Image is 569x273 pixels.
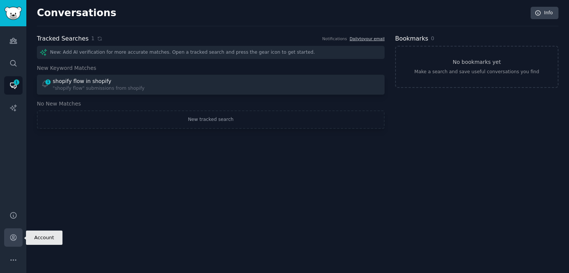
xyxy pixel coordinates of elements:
[453,58,501,66] h3: No bookmarks yet
[431,35,434,41] span: 0
[37,46,385,59] div: New: Add AI verification for more accurate matches. Open a tracked search and press the gear icon...
[37,110,385,129] a: New tracked search
[531,7,558,20] a: Info
[322,36,347,41] div: Notifications
[350,36,385,41] a: Dailytoyour email
[37,75,385,95] a: 1shopify flow in shopify"shopify flow" submissions from shopify
[13,80,20,85] span: 1
[37,64,96,72] span: New Keyword Matches
[5,7,22,20] img: GummySearch logo
[37,100,81,108] span: No New Matches
[37,7,116,19] h2: Conversations
[91,35,94,42] span: 1
[45,79,52,84] span: 1
[414,69,539,75] div: Make a search and save useful conversations you find
[4,76,23,95] a: 1
[395,46,558,88] a: No bookmarks yetMake a search and save useful conversations you find
[395,34,428,44] h2: Bookmarks
[53,85,145,92] div: "shopify flow" submissions from shopify
[37,34,88,44] h2: Tracked Searches
[53,77,111,85] div: shopify flow in shopify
